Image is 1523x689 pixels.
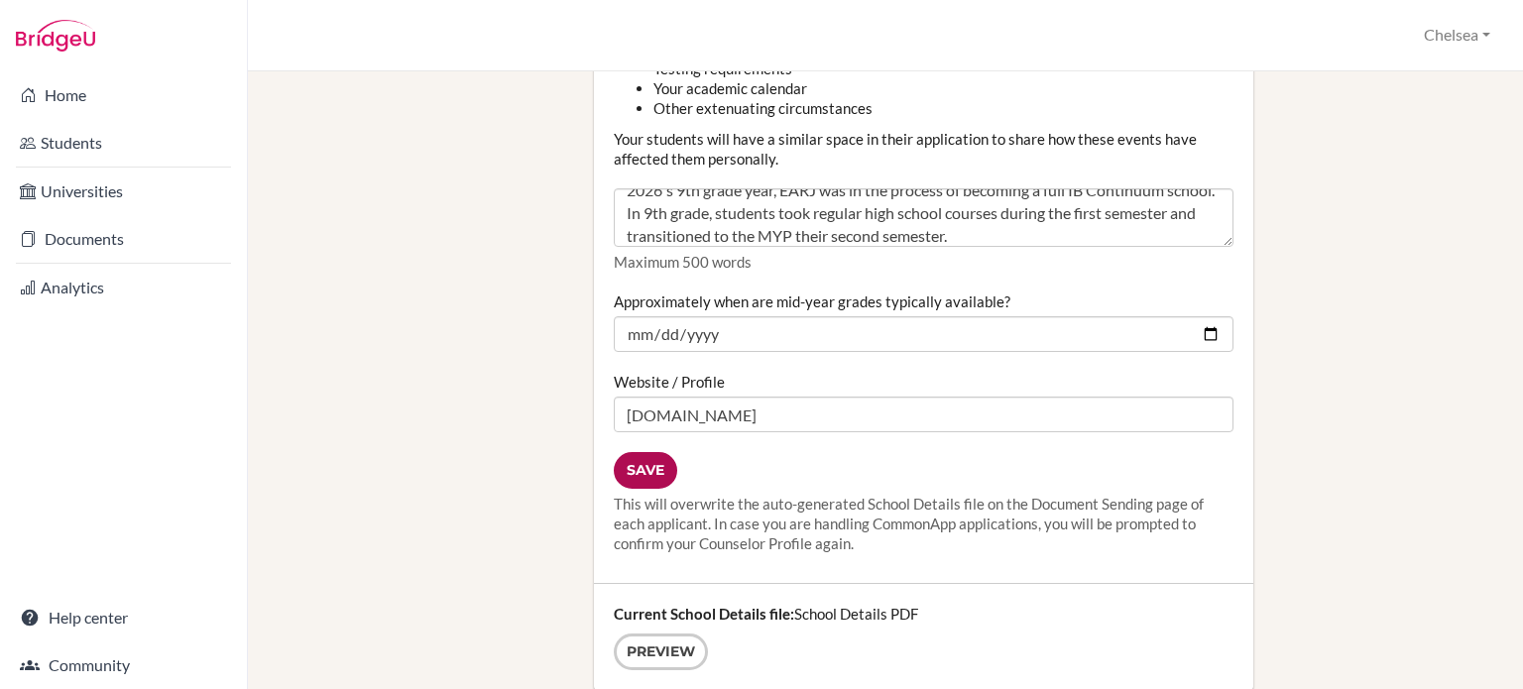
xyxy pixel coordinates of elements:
[4,123,243,163] a: Students
[614,494,1233,553] div: This will overwrite the auto-generated School Details file on the Document Sending page of each a...
[614,252,1233,272] p: Maximum 500 words
[614,291,1010,311] label: Approximately when are mid-year grades typically available?
[4,172,243,211] a: Universities
[16,20,95,52] img: Bridge-U
[4,75,243,115] a: Home
[4,268,243,307] a: Analytics
[614,633,708,670] a: Preview
[4,219,243,259] a: Documents
[614,605,794,623] strong: Current School Details file:
[653,78,1233,98] li: Your academic calendar
[1415,17,1499,54] button: Chelsea
[653,98,1233,118] li: Other extenuating circumstances
[614,372,725,392] label: Website / Profile
[614,188,1233,248] textarea: EARJ Grading policy changed to a 1-7 scale at the start of the academic year [DATE]-[DATE]. There...
[614,452,677,489] input: Save
[4,645,243,685] a: Community
[4,598,243,637] a: Help center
